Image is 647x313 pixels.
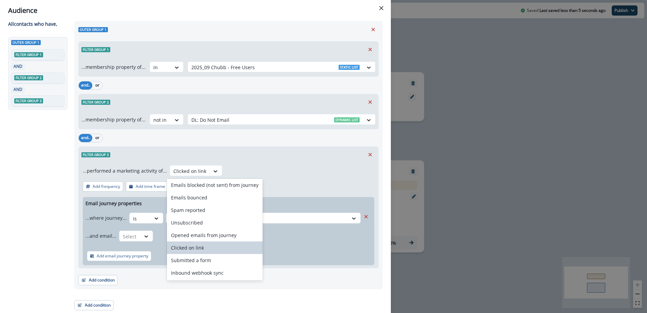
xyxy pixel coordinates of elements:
button: Add time frame [126,181,168,192]
button: Add condition [78,275,118,285]
p: ...where journey... [85,214,127,221]
button: and.. [79,134,92,142]
span: Outer group 1 [78,27,108,32]
div: Audience [8,5,383,16]
div: Clicked on link [167,241,263,254]
div: Unsubscribed [167,216,263,229]
span: Filter group 3 [81,152,110,157]
span: Filter group 1 [14,52,43,57]
button: Remove [365,150,376,160]
div: Emails blocked (not sent) from journey [167,179,263,191]
span: Outer group 1 [11,40,41,45]
p: AND [13,63,23,70]
button: or [92,81,102,90]
span: Filter group 3 [14,98,43,103]
button: Remove [365,44,376,55]
button: Remove [368,24,379,35]
div: Inbound webhook sync [167,267,263,279]
button: Add frequency [83,181,123,192]
p: Email journey properties [85,200,142,207]
div: Emails bounced [167,191,263,204]
div: Submitted a form [167,254,263,267]
p: ...membership property of... [81,116,146,123]
button: Remove [361,212,372,222]
p: AND [13,86,23,93]
p: ...membership property of... [81,63,146,71]
button: Close [376,3,387,14]
div: Spam reported [167,204,263,216]
p: ...and email... [85,232,116,239]
p: Add frequency [93,184,120,189]
button: Add email journey property [87,251,151,261]
p: Add time frame [136,184,165,189]
span: Filter group 2 [14,75,43,80]
div: Opened emails from journey [167,229,263,241]
button: Remove [365,97,376,107]
span: Filter group 1 [81,47,110,52]
button: Add condition [74,300,114,310]
span: Filter group 2 [81,100,110,105]
button: or [92,134,102,142]
button: and.. [79,81,92,90]
p: Add email journey property [97,254,148,258]
p: ...performed a marketing activity of... [83,167,167,174]
p: All contact s who have, [8,20,57,27]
